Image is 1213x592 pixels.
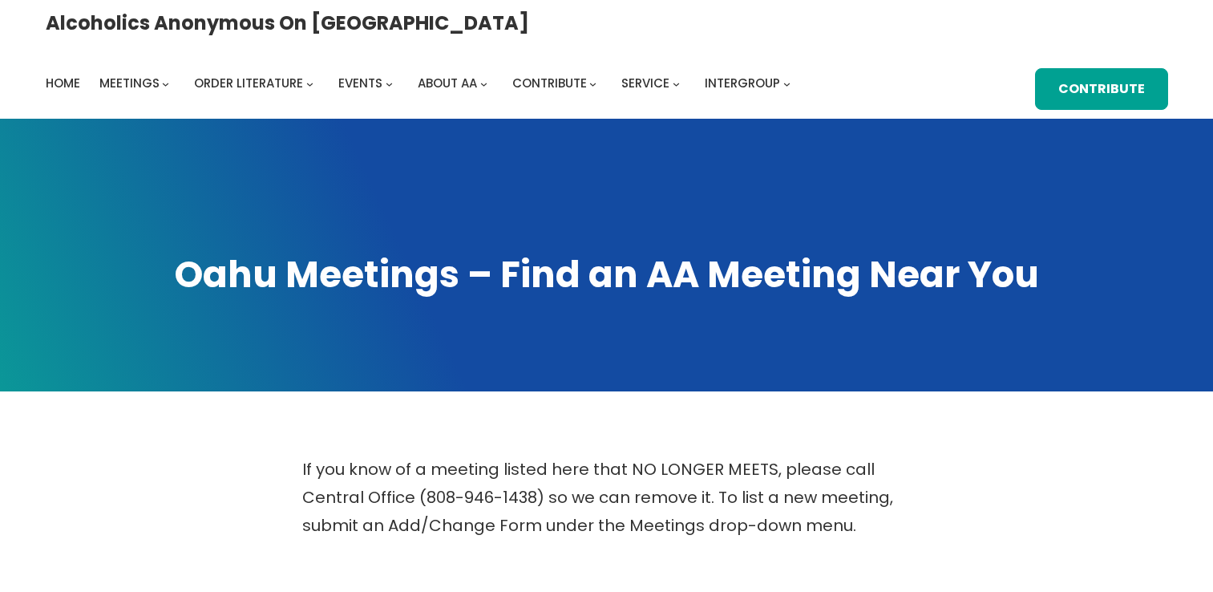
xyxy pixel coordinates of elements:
[302,456,912,540] p: If you know of a meeting listed here that NO LONGER MEETS, please call Central Office (808-946-14...
[1035,68,1168,111] a: Contribute
[480,80,487,87] button: About AA submenu
[705,75,780,91] span: Intergroup
[194,75,303,91] span: Order Literature
[46,6,529,40] a: Alcoholics Anonymous on [GEOGRAPHIC_DATA]
[705,72,780,95] a: Intergroup
[621,75,669,91] span: Service
[46,75,80,91] span: Home
[589,80,596,87] button: Contribute submenu
[673,80,680,87] button: Service submenu
[306,80,313,87] button: Order Literature submenu
[783,80,790,87] button: Intergroup submenu
[418,72,477,95] a: About AA
[162,80,169,87] button: Meetings submenu
[99,72,160,95] a: Meetings
[621,72,669,95] a: Service
[46,72,80,95] a: Home
[418,75,477,91] span: About AA
[512,75,587,91] span: Contribute
[338,75,382,91] span: Events
[386,80,393,87] button: Events submenu
[46,250,1168,300] h1: Oahu Meetings – Find an AA Meeting Near You
[46,72,796,95] nav: Intergroup
[99,75,160,91] span: Meetings
[512,72,587,95] a: Contribute
[338,72,382,95] a: Events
